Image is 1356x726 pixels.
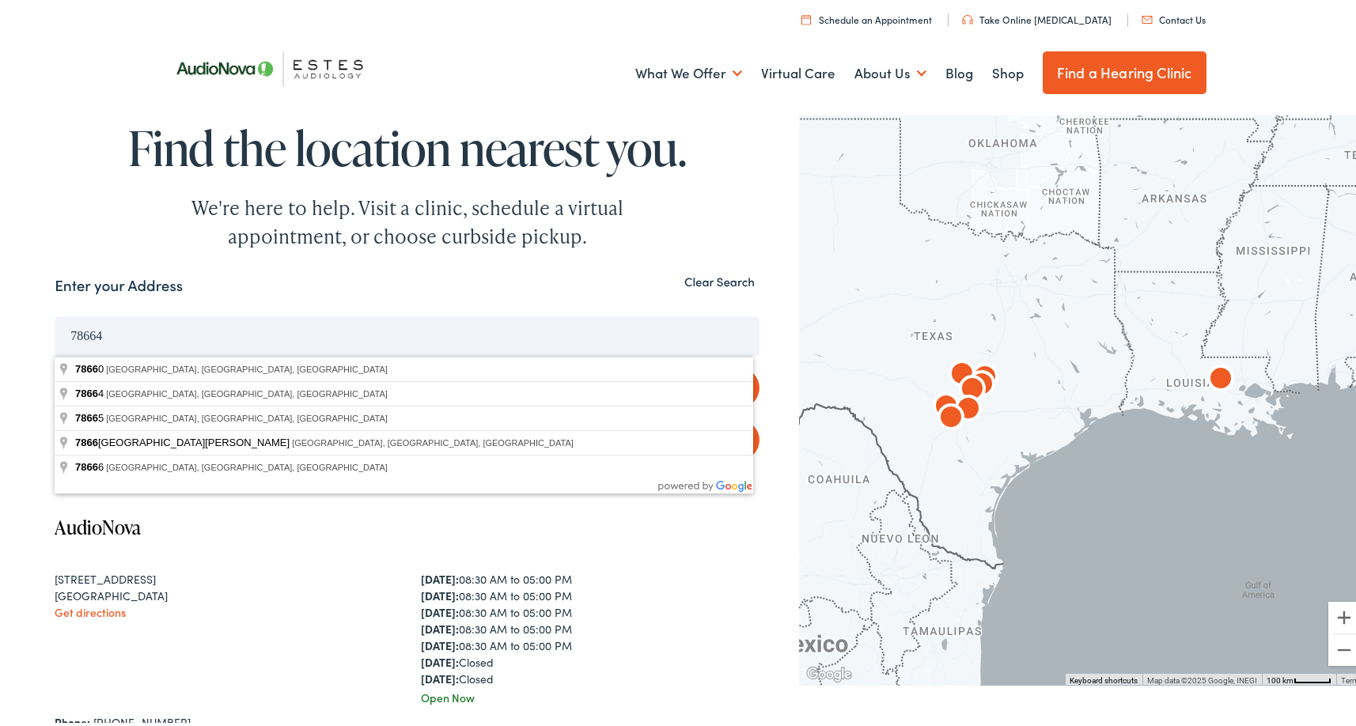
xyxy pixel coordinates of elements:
a: Find a Hearing Clinic [1043,48,1206,91]
div: Open Now [421,686,759,703]
label: Enter your Address [55,271,183,294]
span: 7866 [75,409,98,421]
span: 7866 [75,458,98,470]
span: [GEOGRAPHIC_DATA], [GEOGRAPHIC_DATA], [GEOGRAPHIC_DATA] [106,410,388,420]
div: AudioNova [943,354,981,391]
a: Shop [992,41,1024,100]
a: What We Offer [635,41,742,100]
div: [GEOGRAPHIC_DATA] [55,584,393,601]
span: [GEOGRAPHIC_DATA], [GEOGRAPHIC_DATA], [GEOGRAPHIC_DATA] [106,361,388,371]
img: utility icon [801,11,811,21]
div: AudioNova [1202,358,1240,396]
span: [GEOGRAPHIC_DATA][PERSON_NAME] [75,433,292,445]
strong: [DATE]: [421,618,459,633]
span: 100 km [1267,673,1294,682]
strong: [DATE]: [421,601,459,617]
div: AudioNova [949,388,987,426]
a: AudioNova [55,511,141,537]
div: AudioNova [966,357,1004,395]
button: Keyboard shortcuts [1070,672,1138,683]
button: Map Scale: 100 km per 44 pixels [1262,671,1336,682]
span: 7866 [75,433,98,445]
img: Google [803,661,855,682]
img: utility icon [962,12,973,21]
img: utility icon [1142,13,1153,21]
span: 7866 [75,384,98,396]
a: About Us [854,41,926,100]
div: [STREET_ADDRESS] [55,568,393,584]
div: AudioNova [963,364,1001,402]
div: AudioNova [932,397,970,435]
span: 6 [75,458,106,470]
span: 5 [75,409,106,421]
a: Open this area in Google Maps (opens a new window) [803,661,855,682]
div: AudioNova [927,386,965,424]
a: Get directions [55,601,126,617]
span: 7866 [75,360,98,372]
a: Virtual Care [761,41,835,100]
a: Contact Us [1142,9,1206,23]
div: We're here to help. Visit a clinic, schedule a virtual appointment, or choose curbside pickup. [154,191,661,248]
span: 0 [75,360,106,372]
a: Take Online [MEDICAL_DATA] [962,9,1112,23]
button: Clear Search [680,271,759,286]
span: 4 [75,384,106,396]
a: Schedule an Appointment [801,9,932,23]
strong: [DATE]: [421,584,459,600]
div: AudioNova [953,369,991,406]
span: [GEOGRAPHIC_DATA], [GEOGRAPHIC_DATA], [GEOGRAPHIC_DATA] [106,459,388,469]
span: [GEOGRAPHIC_DATA], [GEOGRAPHIC_DATA], [GEOGRAPHIC_DATA] [106,386,388,395]
a: Blog [945,41,973,100]
input: Enter your address or zip code [55,313,759,353]
h1: Find the location nearest you. [55,119,759,171]
strong: [DATE]: [421,667,459,683]
strong: [DATE]: [421,634,459,650]
strong: [DATE]: [421,651,459,667]
div: 08:30 AM to 05:00 PM 08:30 AM to 05:00 PM 08:30 AM to 05:00 PM 08:30 AM to 05:00 PM 08:30 AM to 0... [421,568,759,684]
span: [GEOGRAPHIC_DATA], [GEOGRAPHIC_DATA], [GEOGRAPHIC_DATA] [292,435,574,444]
strong: [DATE]: [421,568,459,584]
span: Map data ©2025 Google, INEGI [1147,673,1257,682]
